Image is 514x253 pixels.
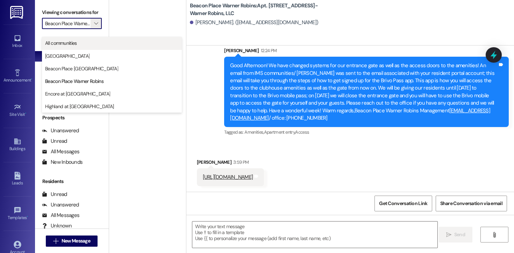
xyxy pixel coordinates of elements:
[259,47,277,54] div: 12:24 PM
[53,238,58,244] i: 
[25,111,26,116] span: •
[295,129,309,135] span: Access
[45,52,90,59] span: [GEOGRAPHIC_DATA]
[117,29,178,79] img: empty-state
[203,174,253,181] a: [URL][DOMAIN_NAME]
[45,65,118,72] span: Beacon Place [GEOGRAPHIC_DATA]
[3,135,31,154] a: Buildings
[42,191,67,198] div: Unread
[244,129,264,135] span: Amenities ,
[42,148,79,155] div: All Messages
[190,2,330,17] b: Beacon Place Warner Robins: Apt. [STREET_ADDRESS]-Warner Robins, LLC
[224,127,509,137] div: Tagged as:
[94,21,98,26] i: 
[42,201,79,209] div: Unanswered
[46,236,98,247] button: New Message
[45,103,114,110] span: Highland at [GEOGRAPHIC_DATA]
[42,127,79,134] div: Unanswered
[35,40,109,47] div: Prospects + Residents
[42,159,83,166] div: New Inbounds
[3,101,31,120] a: Site Visit •
[42,222,72,230] div: Unknown
[45,40,77,47] span: All communities
[231,159,249,166] div: 3:59 PM
[446,232,451,238] i: 
[27,214,28,219] span: •
[379,200,427,207] span: Get Conversation Link
[62,237,90,245] span: New Message
[440,200,502,207] span: Share Conversation via email
[439,227,473,243] button: Send
[230,62,498,122] div: Good Afternoon! We have changed systems for our entrance gate as well as the access doors to the ...
[492,232,497,238] i: 
[35,178,109,185] div: Residents
[10,6,24,19] img: ResiDesk Logo
[42,7,102,18] label: Viewing conversations for
[31,77,32,82] span: •
[45,18,91,29] input: All communities
[224,47,509,57] div: [PERSON_NAME]
[197,159,264,168] div: [PERSON_NAME]
[454,231,465,238] span: Send
[3,32,31,51] a: Inbox
[42,212,79,219] div: All Messages
[190,19,319,26] div: [PERSON_NAME]. ([EMAIL_ADDRESS][DOMAIN_NAME])
[3,170,31,189] a: Leads
[45,90,110,97] span: Encore at [GEOGRAPHIC_DATA]
[230,107,490,121] a: [EMAIL_ADDRESS][DOMAIN_NAME]
[436,196,507,211] button: Share Conversation via email
[42,138,67,145] div: Unread
[45,78,103,85] span: Beacon Place Warner Robins
[3,204,31,223] a: Templates •
[264,129,295,135] span: Apartment entry ,
[35,114,109,121] div: Prospects
[374,196,432,211] button: Get Conversation Link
